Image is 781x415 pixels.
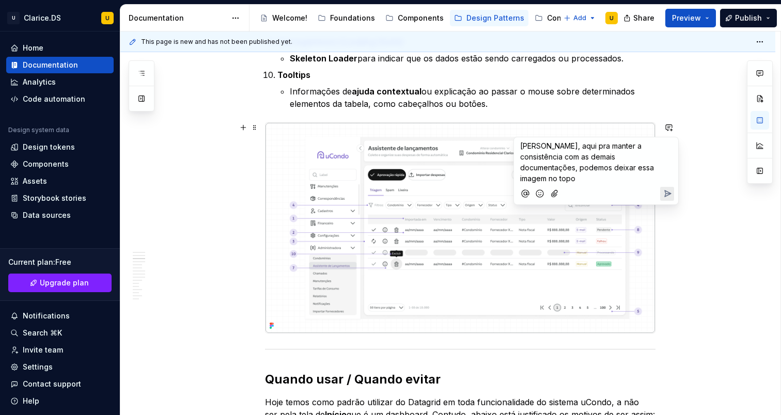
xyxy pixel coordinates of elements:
img: 45197b19-946a-4e01-a5ea-fff2ca412c19.png [265,123,655,333]
div: Home [23,43,43,53]
div: Help [23,396,39,406]
div: U [610,14,614,22]
div: Invite team [23,345,63,355]
div: Content [547,13,576,23]
div: Storybook stories [23,193,86,203]
div: Documentation [23,60,78,70]
button: Preview [665,9,716,27]
span: Upgrade plan [40,278,89,288]
button: Add [560,11,599,25]
div: Documentation [129,13,226,23]
button: Notifications [6,308,114,324]
div: Contact support [23,379,81,389]
a: Code automation [6,91,114,107]
button: Search ⌘K [6,325,114,341]
button: Publish [720,9,777,27]
div: Design system data [8,126,69,134]
a: Invite team [6,342,114,358]
div: Search ⌘K [23,328,62,338]
div: Design tokens [23,142,75,152]
a: Settings [6,359,114,375]
strong: Tooltips [277,70,310,80]
div: Analytics [23,77,56,87]
div: Code automation [23,94,85,104]
strong: ajuda contextual [352,86,421,97]
div: Components [23,159,69,169]
div: Notifications [23,311,70,321]
a: Documentation [6,57,114,73]
a: Analytics [6,74,114,90]
a: Components [381,10,448,26]
button: Share [618,9,661,27]
p: Informações de ou explicação ao passar o mouse sobre determinados elementos da tabela, como cabeç... [290,85,655,110]
a: Assets [6,173,114,189]
div: U [105,14,110,22]
button: Send [660,187,674,201]
span: This page is new and has not been published yet. [141,38,292,46]
span: [PERSON_NAME], aqui pra manter a consistência com as demais documentações, podemos deixar essa im... [520,141,656,183]
button: UClarice.DSU [2,7,118,29]
div: Design Patterns [466,13,524,23]
button: Contact support [6,376,114,392]
button: Help [6,393,114,409]
div: U [7,12,20,24]
strong: Skeleton Loader [290,53,357,63]
strong: Quando usar / Quando evitar [265,372,441,387]
div: Assets [23,176,47,186]
div: Data sources [23,210,71,220]
button: Add emoji [533,187,547,201]
div: Clarice.DS [24,13,61,23]
button: Mention someone [518,187,532,201]
span: Preview [672,13,701,23]
div: Settings [23,362,53,372]
a: Data sources [6,207,114,224]
div: Welcome! [272,13,307,23]
div: Foundations [330,13,375,23]
span: Share [633,13,654,23]
a: Home [6,40,114,56]
a: Upgrade plan [8,274,112,292]
div: Current plan : Free [8,257,112,267]
a: Content [530,10,580,26]
div: Page tree [256,8,558,28]
a: Components [6,156,114,172]
a: Storybook stories [6,190,114,206]
a: Welcome! [256,10,311,26]
a: Foundations [314,10,379,26]
a: Design tokens [6,139,114,155]
a: Design Patterns [450,10,528,26]
p: para indicar que os dados estão sendo carregados ou processados. [290,52,655,65]
div: Components [398,13,444,23]
div: Composer editor [518,137,674,184]
span: Publish [735,13,762,23]
span: Add [573,14,586,22]
button: Attach files [548,187,562,201]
